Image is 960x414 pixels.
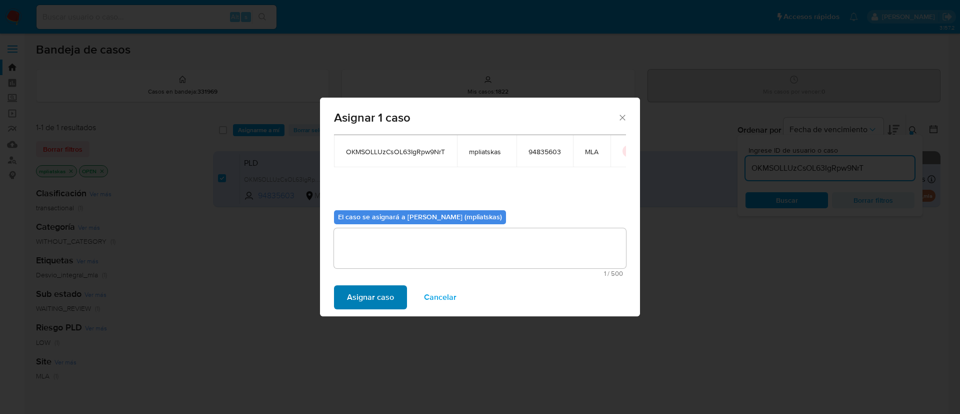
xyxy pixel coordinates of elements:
[338,212,502,222] b: El caso se asignará a [PERSON_NAME] (mpliatskas)
[337,270,623,277] span: Máximo 500 caracteres
[334,285,407,309] button: Asignar caso
[617,113,626,122] button: Cerrar ventana
[469,147,504,156] span: mpliatskas
[622,145,634,157] button: icon-button
[320,98,640,316] div: assign-modal
[528,147,561,156] span: 94835603
[334,112,617,124] span: Asignar 1 caso
[424,286,456,308] span: Cancelar
[347,286,394,308] span: Asignar caso
[346,147,445,156] span: OKMSOLLUzCsOL63IgRpw9NrT
[585,147,598,156] span: MLA
[411,285,469,309] button: Cancelar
